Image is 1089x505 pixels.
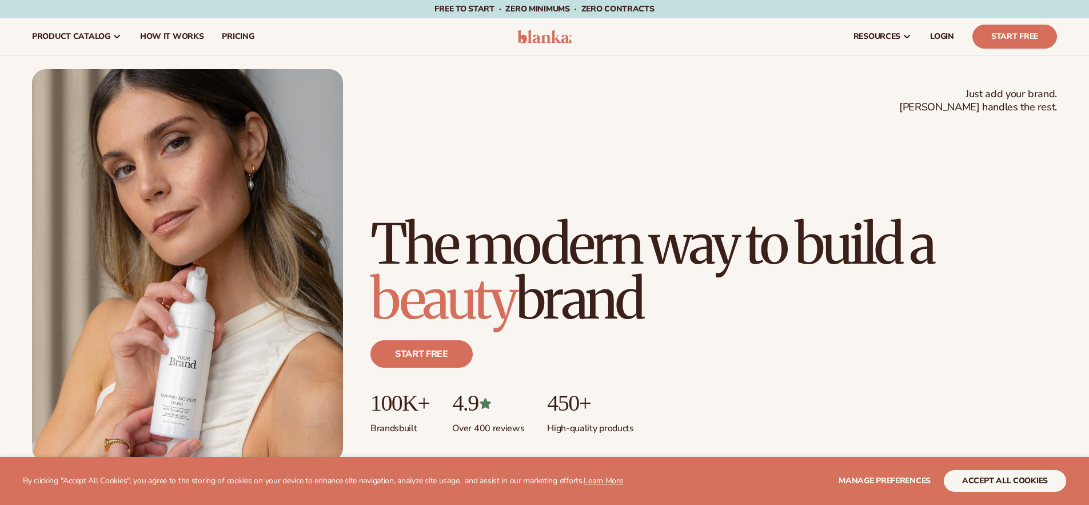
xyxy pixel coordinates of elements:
button: Manage preferences [839,470,931,492]
span: Just add your brand. [PERSON_NAME] handles the rest. [899,88,1057,114]
p: By clicking "Accept All Cookies", you agree to the storing of cookies on your device to enhance s... [23,476,623,486]
a: Start free [370,340,473,368]
span: Free to start · ZERO minimums · ZERO contracts [434,3,654,14]
a: Learn More [584,475,623,486]
span: Manage preferences [839,475,931,486]
a: product catalog [23,18,131,55]
p: 4.9 [452,391,524,416]
img: Female holding tanning mousse. [32,69,343,462]
p: High-quality products [547,416,633,435]
a: Start Free [972,25,1057,49]
img: logo [517,30,572,43]
p: Over 400 reviews [452,416,524,435]
a: resources [844,18,921,55]
span: product catalog [32,32,110,41]
span: pricing [222,32,254,41]
span: resources [853,32,900,41]
a: pricing [213,18,263,55]
a: How It Works [131,18,213,55]
button: accept all cookies [944,470,1066,492]
p: Brands built [370,416,429,435]
a: LOGIN [921,18,963,55]
h1: The modern way to build a brand [370,217,1057,327]
span: How It Works [140,32,204,41]
span: LOGIN [930,32,954,41]
p: 450+ [547,391,633,416]
span: beauty [370,265,516,333]
p: 100K+ [370,391,429,416]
